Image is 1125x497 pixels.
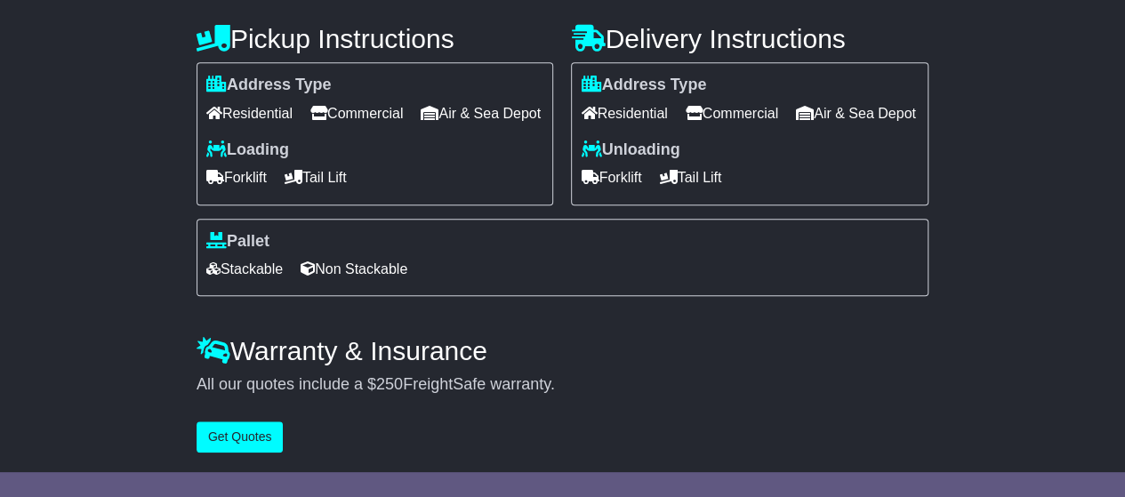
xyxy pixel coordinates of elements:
[285,164,347,191] span: Tail Lift
[206,76,332,95] label: Address Type
[376,375,403,393] span: 250
[659,164,721,191] span: Tail Lift
[206,100,293,127] span: Residential
[206,232,269,252] label: Pallet
[581,164,641,191] span: Forklift
[581,100,667,127] span: Residential
[197,375,928,395] div: All our quotes include a $ FreightSafe warranty.
[197,24,554,53] h4: Pickup Instructions
[581,140,679,160] label: Unloading
[581,76,706,95] label: Address Type
[310,100,403,127] span: Commercial
[301,255,407,283] span: Non Stackable
[796,100,916,127] span: Air & Sea Depot
[197,421,284,453] button: Get Quotes
[421,100,541,127] span: Air & Sea Depot
[197,336,928,365] h4: Warranty & Insurance
[686,100,778,127] span: Commercial
[571,24,928,53] h4: Delivery Instructions
[206,255,283,283] span: Stackable
[206,140,289,160] label: Loading
[206,164,267,191] span: Forklift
